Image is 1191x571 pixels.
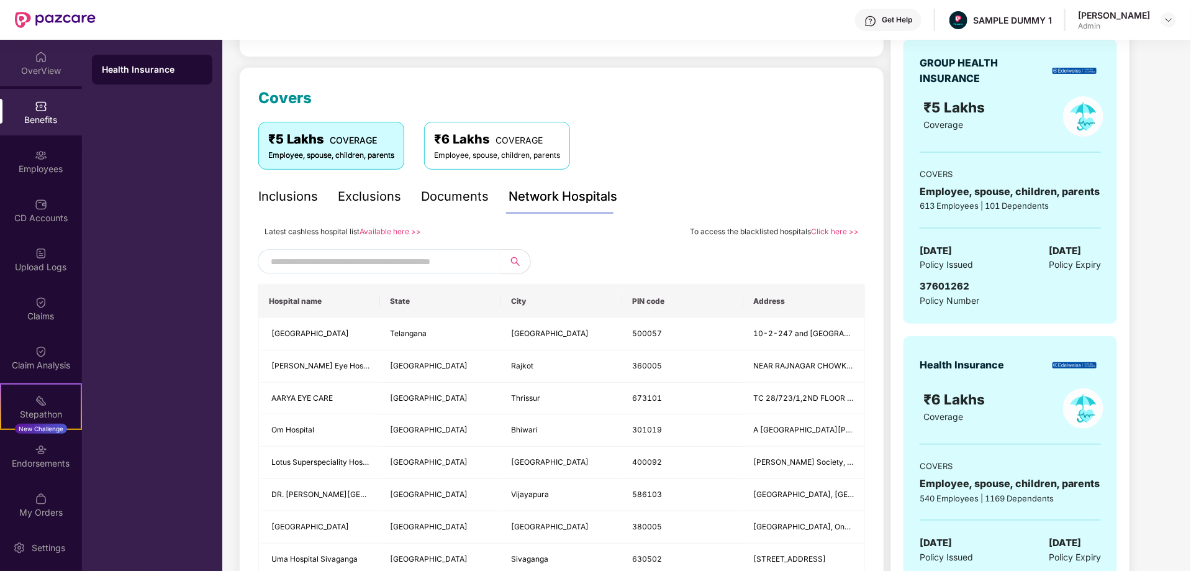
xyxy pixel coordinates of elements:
[259,285,380,318] th: Hospital name
[924,411,964,422] span: Coverage
[949,11,967,29] img: Pazcare_Alternative_logo-01-01.png
[269,296,370,306] span: Hospital name
[882,15,912,25] div: Get Help
[35,51,47,63] img: svg+xml;base64,PHN2ZyBpZD0iSG9tZSIgeG1sbnM9Imh0dHA6Ly93d3cudzMub3JnLzIwMDAvc3ZnIiB3aWR0aD0iMjAiIG...
[13,542,25,554] img: svg+xml;base64,PHN2ZyBpZD0iU2V0dGluZy0yMHgyMCIgeG1sbnM9Imh0dHA6Ly93d3cudzMub3JnLzIwMDAvc3ZnIiB3aW...
[268,130,394,149] div: ₹5 Lakhs
[390,554,468,564] span: [GEOGRAPHIC_DATA]
[511,393,540,403] span: Thrissur
[920,550,973,564] span: Policy Issued
[271,393,333,403] span: AARYA EYE CARE
[511,490,549,499] span: Vijayapura
[380,447,501,479] td: Maharashtra
[924,119,964,130] span: Coverage
[380,318,501,350] td: Telangana
[920,258,973,272] span: Policy Issued
[259,318,380,350] td: NICE HOSPITAL
[35,247,47,260] img: svg+xml;base64,PHN2ZyBpZD0iVXBsb2FkX0xvZ3MiIGRhdGEtbmFtZT0iVXBsb2FkIExvZ3MiIHhtbG5zPSJodHRwOi8vd3...
[1063,388,1103,429] img: policyIcon
[390,457,468,467] span: [GEOGRAPHIC_DATA]
[35,345,47,358] img: svg+xml;base64,PHN2ZyBpZD0iQ2xhaW0iIHhtbG5zPSJodHRwOi8vd3d3LnczLm9yZy8yMDAwL3N2ZyIgd2lkdGg9IjIwIi...
[632,393,662,403] span: 673101
[102,63,202,76] div: Health Insurance
[920,168,1101,180] div: COVERS
[1053,362,1097,369] img: insurerLogo
[622,285,743,318] th: PIN code
[500,249,531,274] button: search
[390,425,468,434] span: [GEOGRAPHIC_DATA]
[259,414,380,447] td: Om Hospital
[330,135,377,145] span: COVERAGE
[271,361,409,370] span: [PERSON_NAME] Eye Hospitals Pvt Ltd
[511,554,548,564] span: Sivaganga
[271,329,349,338] span: [GEOGRAPHIC_DATA]
[271,457,378,467] span: Lotus Superspeciality Hospital
[1049,536,1081,550] span: [DATE]
[920,280,969,292] span: 37601262
[509,187,617,206] div: Network Hospitals
[920,55,1028,86] div: GROUP HEALTH INSURANCE
[753,296,854,306] span: Address
[15,424,67,434] div: New Challenge
[501,285,622,318] th: City
[35,100,47,112] img: svg+xml;base64,PHN2ZyBpZD0iQmVuZWZpdHMiIHhtbG5zPSJodHRwOi8vd3d3LnczLm9yZy8yMDAwL3N2ZyIgd2lkdGg9Ij...
[924,391,989,408] span: ₹6 Lakhs
[35,444,47,456] img: svg+xml;base64,PHN2ZyBpZD0iRW5kb3JzZW1lbnRzIiB4bWxucz0iaHR0cDovL3d3dy53My5vcmcvMjAwMC9zdmciIHdpZH...
[268,150,394,162] div: Employee, spouse, children, parents
[632,457,662,467] span: 400092
[259,350,380,383] td: Netradeep Maxivision Eye Hospitals Pvt Ltd
[511,457,589,467] span: [GEOGRAPHIC_DATA]
[920,476,1101,491] div: Employee, spouse, children, parents
[338,187,401,206] div: Exclusions
[421,187,489,206] div: Documents
[753,457,1046,467] span: [PERSON_NAME] Society, Chs Ltd, ONE Borivali, [PERSON_NAME] Rd, Babhai Naka
[920,460,1101,472] div: COVERS
[1078,9,1150,21] div: [PERSON_NAME]
[1053,68,1097,75] img: insurerLogo
[743,479,864,511] td: BLDE Road GACCHIINKATTI, COLONY VIJAYAPUR
[511,522,589,531] span: [GEOGRAPHIC_DATA]
[743,447,864,479] td: Sai Krupa Society, Chs Ltd, ONE Borivali, Ram Mandir Rd, Babhai Naka
[500,257,530,267] span: search
[920,492,1101,505] div: 540 Employees | 1169 Dependents
[271,554,358,564] span: Uma Hospital Sivaganga
[753,361,1103,370] span: NEAR RAJNAGAR CHOWK [GEOGRAPHIC_DATA], BESIDE [DEMOGRAPHIC_DATA][PERSON_NAME]
[743,285,864,318] th: Address
[259,479,380,511] td: DR. BIDARIS ASHWINI HOSPITAL- Only For SKDRDP
[511,361,533,370] span: Rajkot
[434,130,560,149] div: ₹6 Lakhs
[259,447,380,479] td: Lotus Superspeciality Hospital
[390,490,468,499] span: [GEOGRAPHIC_DATA]
[501,350,622,383] td: Rajkot
[632,554,662,564] span: 630502
[35,493,47,505] img: svg+xml;base64,PHN2ZyBpZD0iTXlfT3JkZXJzIiBkYXRhLW5hbWU9Ik15IE9yZGVycyIgeG1sbnM9Imh0dHA6Ly93d3cudz...
[380,383,501,415] td: Kerala
[35,149,47,162] img: svg+xml;base64,PHN2ZyBpZD0iRW1wbG95ZWVzIiB4bWxucz0iaHR0cDovL3d3dy53My5vcmcvMjAwMC9zdmciIHdpZHRoPS...
[920,184,1101,199] div: Employee, spouse, children, parents
[15,12,96,28] img: New Pazcare Logo
[1049,258,1101,272] span: Policy Expiry
[632,490,662,499] span: 586103
[753,425,946,434] span: A [GEOGRAPHIC_DATA][PERSON_NAME], R. T. O Road
[1164,15,1174,25] img: svg+xml;base64,PHN2ZyBpZD0iRHJvcGRvd24tMzJ4MzIiIHhtbG5zPSJodHRwOi8vd3d3LnczLm9yZy8yMDAwL3N2ZyIgd2...
[743,414,864,447] td: A 8 Bhagat Singh Colony, R. T. O Road
[496,135,543,145] span: COVERAGE
[360,227,421,236] a: Available here >>
[753,329,1120,338] span: 10-2-247 and [GEOGRAPHIC_DATA][PERSON_NAME], Beside Employment Exchange, Off, Masab Tank
[28,542,69,554] div: Settings
[920,536,952,550] span: [DATE]
[501,511,622,544] td: Ahmedabad
[632,522,662,531] span: 380005
[380,511,501,544] td: Gujarat
[632,329,662,338] span: 500057
[380,479,501,511] td: Karnataka
[632,361,662,370] span: 360005
[271,490,494,499] span: DR. [PERSON_NAME][GEOGRAPHIC_DATA]- Only For SKDRDP
[501,318,622,350] td: Hyderabad
[1049,244,1081,258] span: [DATE]
[811,227,859,236] a: Click here >>
[390,393,468,403] span: [GEOGRAPHIC_DATA]
[632,425,662,434] span: 301019
[924,99,989,116] span: ₹5 Lakhs
[501,479,622,511] td: Vijayapura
